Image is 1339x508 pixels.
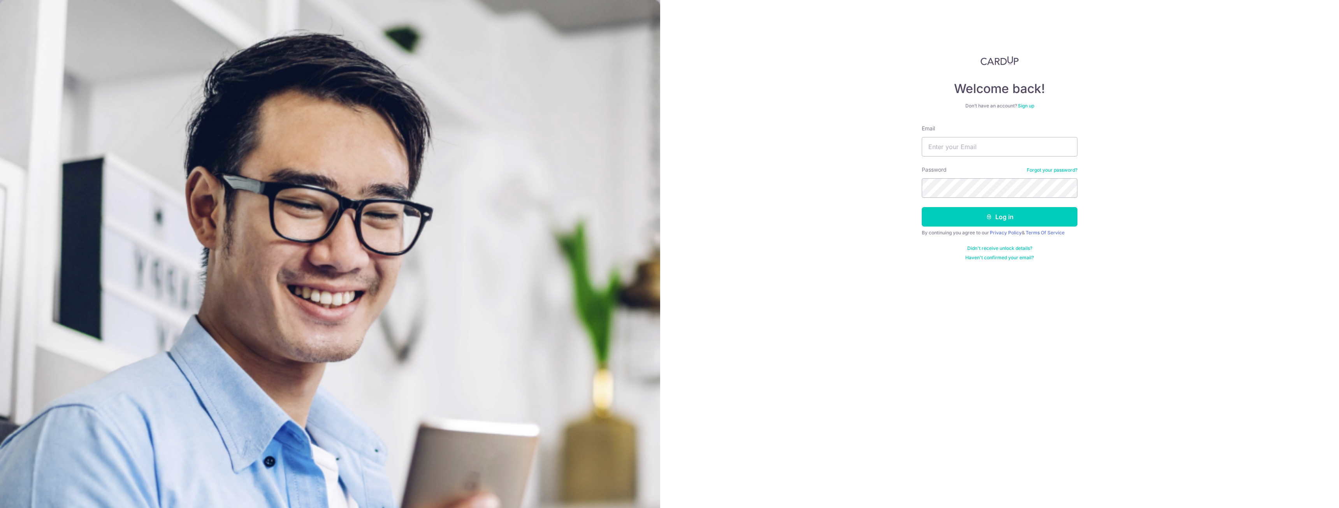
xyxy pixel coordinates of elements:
[1026,230,1065,236] a: Terms Of Service
[1018,103,1034,109] a: Sign up
[922,81,1077,97] h4: Welcome back!
[922,137,1077,156] input: Enter your Email
[922,207,1077,227] button: Log in
[922,230,1077,236] div: By continuing you agree to our &
[1027,167,1077,173] a: Forgot your password?
[990,230,1022,236] a: Privacy Policy
[965,255,1034,261] a: Haven't confirmed your email?
[922,125,935,132] label: Email
[922,166,947,174] label: Password
[922,103,1077,109] div: Don’t have an account?
[981,56,1019,65] img: CardUp Logo
[967,245,1032,251] a: Didn't receive unlock details?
